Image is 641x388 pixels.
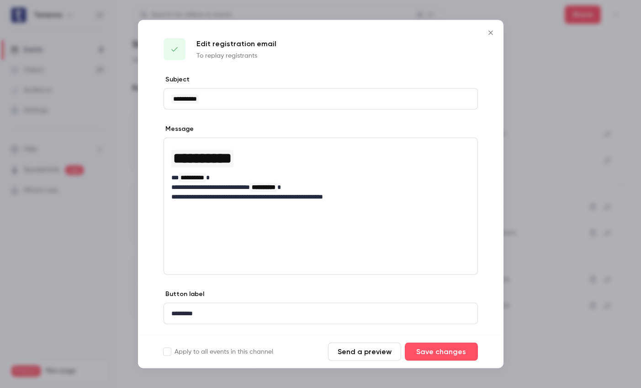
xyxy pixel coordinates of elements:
[164,303,477,324] div: editor
[328,343,401,361] button: Send a preview
[482,24,500,42] button: Close
[164,89,477,109] div: editor
[164,124,194,134] label: Message
[196,51,276,60] p: To replay registrants
[405,343,478,361] button: Save changes
[164,347,273,356] label: Apply to all events in this channel
[164,290,204,299] label: Button label
[164,75,190,84] label: Subject
[164,138,477,207] div: editor
[196,38,276,49] p: Edit registration email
